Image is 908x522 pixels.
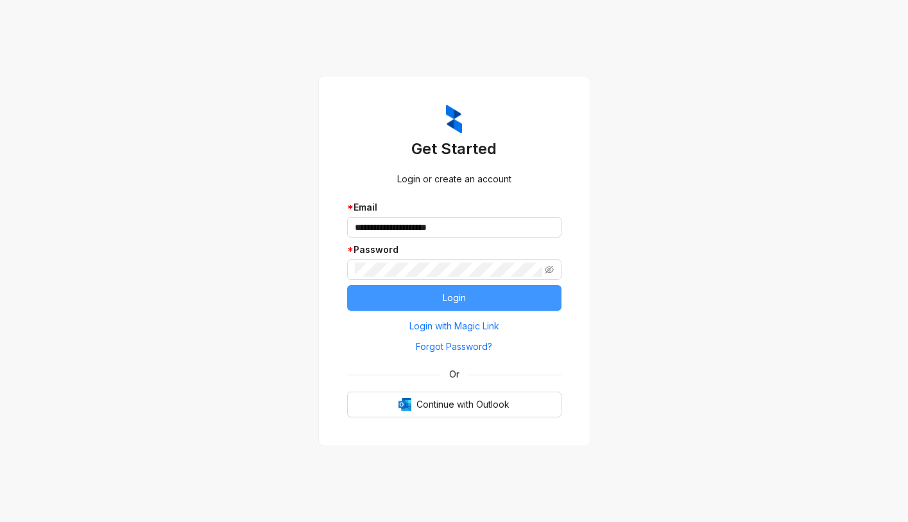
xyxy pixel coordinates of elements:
[443,291,466,305] span: Login
[347,285,561,311] button: Login
[416,340,492,354] span: Forgot Password?
[347,172,561,186] div: Login or create an account
[446,105,462,134] img: ZumaIcon
[409,319,499,333] span: Login with Magic Link
[440,367,468,381] span: Or
[347,316,561,336] button: Login with Magic Link
[347,200,561,214] div: Email
[398,398,411,411] img: Outlook
[347,139,561,159] h3: Get Started
[347,336,561,357] button: Forgot Password?
[545,265,554,274] span: eye-invisible
[347,243,561,257] div: Password
[416,397,510,412] span: Continue with Outlook
[347,392,561,417] button: OutlookContinue with Outlook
